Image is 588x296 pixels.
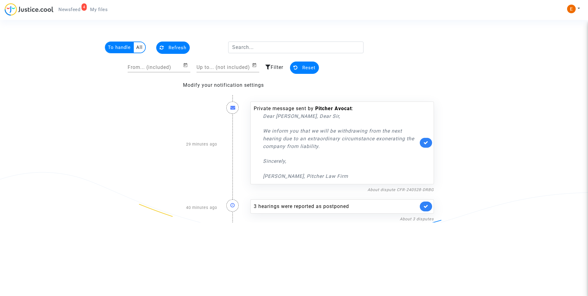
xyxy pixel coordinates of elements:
a: About 3 disputes [400,217,434,221]
span: Refresh [169,45,186,50]
button: Reset [290,62,319,74]
p: Sincerely, [263,157,418,165]
div: 3 hearings were reported as postponed [254,203,418,210]
div: 4 [81,3,87,11]
input: Search... [228,42,364,53]
a: Modify your notification settings [183,82,264,88]
p: We inform you that we will be withdrawing from the next hearing due to an extraordinary circumsta... [263,127,418,150]
b: Pitcher Avocat [315,106,352,111]
div: 29 minutes ago [149,95,222,193]
a: My files [85,5,113,14]
button: Open calendar [252,62,259,69]
button: Refresh [156,42,190,54]
span: Newsfeed [58,7,80,12]
multi-toggle-item: All [134,42,145,53]
multi-toggle-item: To handle [105,42,134,53]
a: 4Newsfeed [54,5,85,14]
div: 40 minutes ago [149,193,222,222]
div: Private message sent by : [254,105,418,180]
img: ACg8ocIeiFvHKe4dA5oeRFd_CiCnuxWUEc1A2wYhRJE3TTWt=s96-c [567,5,576,13]
p: Dear [PERSON_NAME], Dear Sir, [263,112,418,120]
span: My files [90,7,108,12]
a: About dispute CFR-240528-DRBG [367,187,434,192]
p: [PERSON_NAME], Pitcher Law Firm [263,172,418,180]
span: Reset [302,65,316,70]
span: Filter [271,64,283,70]
img: jc-logo.svg [5,3,54,16]
button: Open calendar [183,62,190,69]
